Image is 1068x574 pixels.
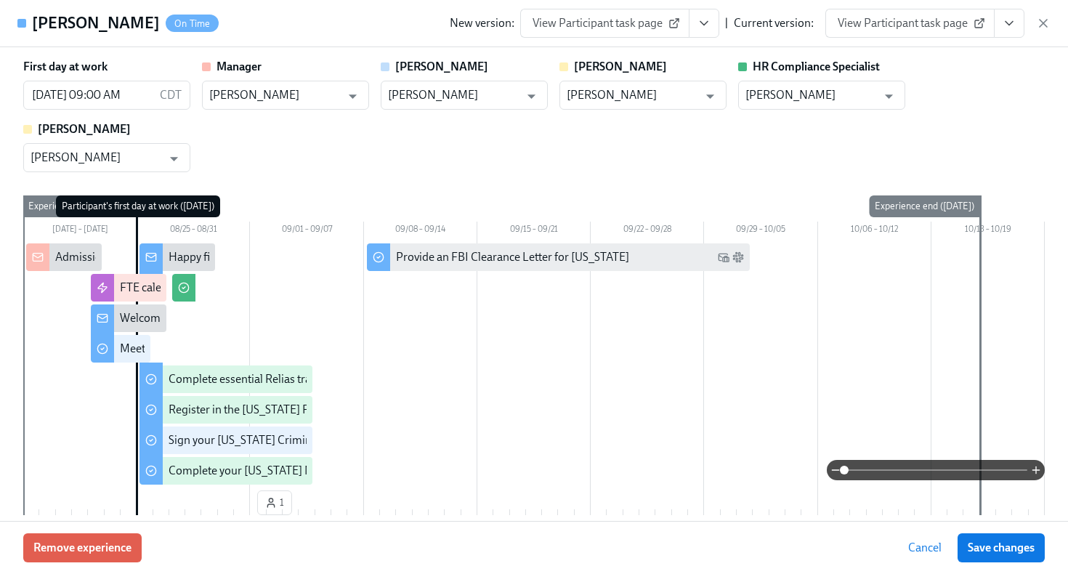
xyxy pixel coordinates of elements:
[23,533,142,562] button: Remove experience
[120,310,302,326] div: Welcome to the Charlie Health team!
[689,9,719,38] button: View task page
[753,60,880,73] strong: HR Compliance Specialist
[477,222,591,240] div: 09/15 – 09/21
[169,249,246,265] div: Happy first day!
[33,541,132,555] span: Remove experience
[120,341,195,357] div: Meet the team!
[520,9,689,38] a: View Participant task page
[364,222,477,240] div: 09/08 – 09/14
[591,222,704,240] div: 09/22 – 09/28
[520,85,543,108] button: Open
[838,16,982,31] span: View Participant task page
[533,16,677,31] span: View Participant task page
[169,432,402,448] div: Sign your [US_STATE] Criminal History Affidavit
[704,222,817,240] div: 09/29 – 10/05
[395,60,488,73] strong: [PERSON_NAME]
[250,222,363,240] div: 09/01 – 09/07
[265,496,284,510] span: 1
[341,85,364,108] button: Open
[725,15,728,31] div: |
[732,251,744,263] svg: Slack
[994,9,1024,38] button: View task page
[56,195,220,217] div: Participant's first day at work ([DATE])
[869,195,980,217] div: Experience end ([DATE])
[818,222,931,240] div: 10/06 – 10/12
[718,251,729,263] svg: Work Email
[734,15,814,31] div: Current version:
[257,490,292,515] button: 1
[23,59,108,75] label: First day at work
[163,147,185,170] button: Open
[55,249,274,265] div: Admissions/Intake New Hire cleared to start
[958,533,1045,562] button: Save changes
[169,402,392,418] div: Register in the [US_STATE] Fingerprint Portal
[396,249,629,265] div: Provide an FBI Clearance Letter for [US_STATE]
[968,541,1035,555] span: Save changes
[160,87,182,103] p: CDT
[699,85,721,108] button: Open
[878,85,900,108] button: Open
[23,222,137,240] div: [DATE] – [DATE]
[32,12,160,34] h4: [PERSON_NAME]
[217,60,262,73] strong: Manager
[898,533,952,562] button: Cancel
[825,9,995,38] a: View Participant task page
[166,18,219,29] span: On Time
[137,222,250,240] div: 08/25 – 08/31
[450,15,514,31] div: New version:
[169,371,341,387] div: Complete essential Relias trainings
[908,541,942,555] span: Cancel
[120,280,291,296] div: FTE calendar invitations for week 1
[38,122,131,136] strong: [PERSON_NAME]
[574,60,667,73] strong: [PERSON_NAME]
[931,222,1045,240] div: 10/13 – 10/19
